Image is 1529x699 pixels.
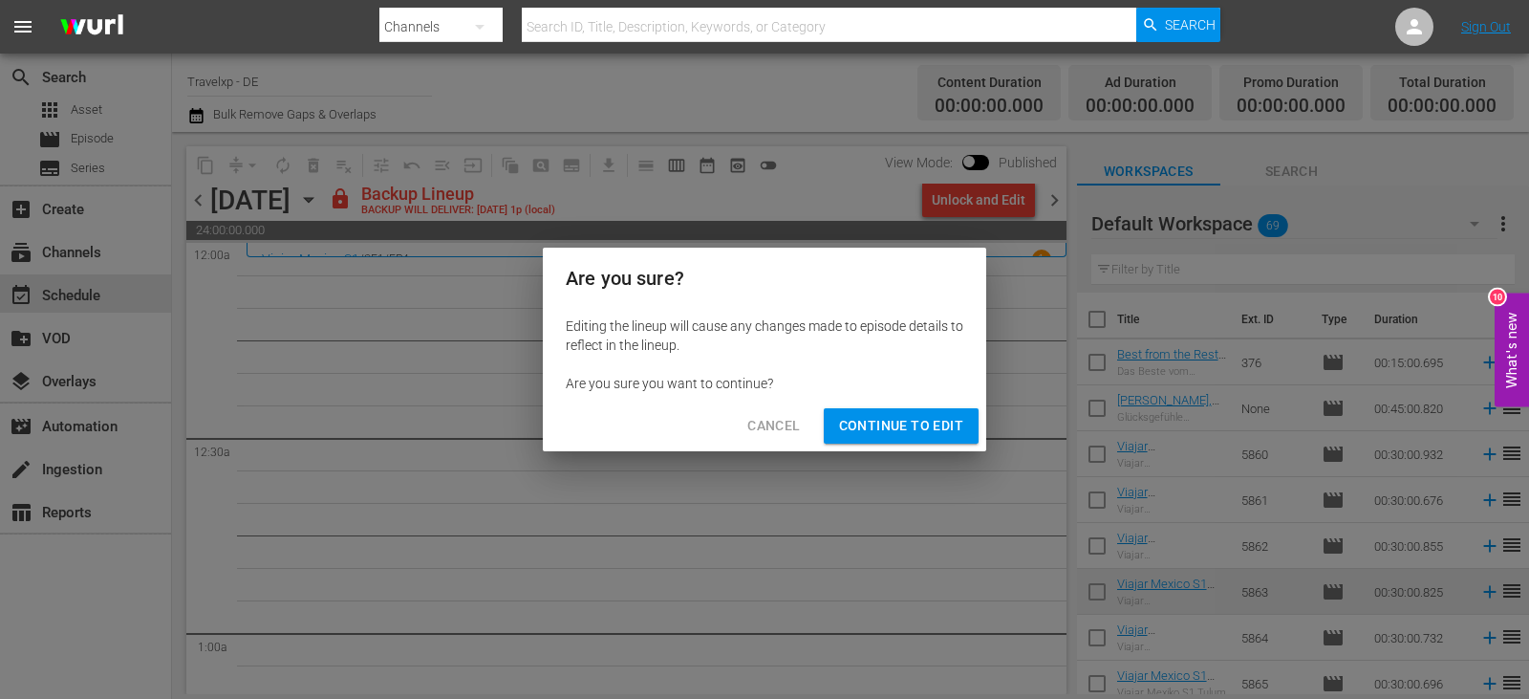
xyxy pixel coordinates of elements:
[11,15,34,38] span: menu
[824,408,979,444] button: Continue to Edit
[46,5,138,50] img: ans4CAIJ8jUAAAAAAAAAAAAAAAAAAAAAAAAgQb4GAAAAAAAAAAAAAAAAAAAAAAAAJMjXAAAAAAAAAAAAAAAAAAAAAAAAgAT5G...
[747,414,800,438] span: Cancel
[566,317,963,355] div: Editing the lineup will cause any changes made to episode details to reflect in the lineup.
[839,414,963,438] span: Continue to Edit
[566,374,963,393] div: Are you sure you want to continue?
[1495,293,1529,406] button: Open Feedback Widget
[1165,8,1216,42] span: Search
[1490,289,1505,304] div: 10
[732,408,815,444] button: Cancel
[1461,19,1511,34] a: Sign Out
[566,263,963,294] h2: Are you sure?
